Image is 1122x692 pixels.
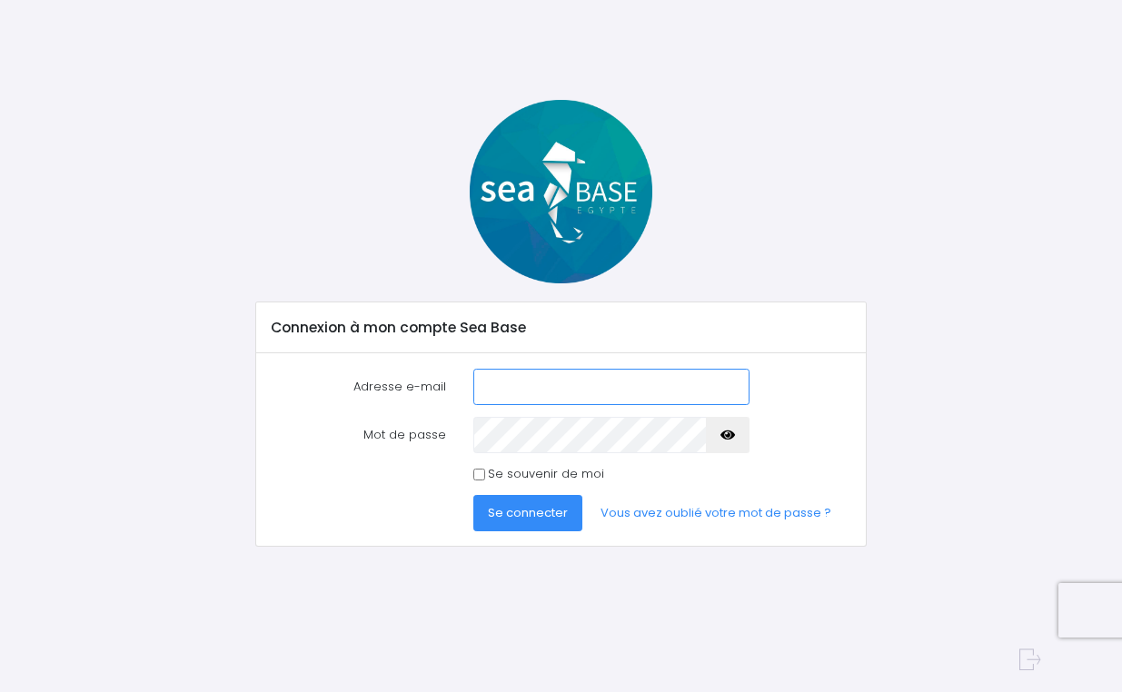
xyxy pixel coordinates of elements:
[257,417,460,453] label: Mot de passe
[257,369,460,405] label: Adresse e-mail
[488,465,604,483] label: Se souvenir de moi
[473,495,582,531] button: Se connecter
[488,504,568,521] span: Se connecter
[586,495,846,531] a: Vous avez oublié votre mot de passe ?
[256,302,866,353] div: Connexion à mon compte Sea Base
